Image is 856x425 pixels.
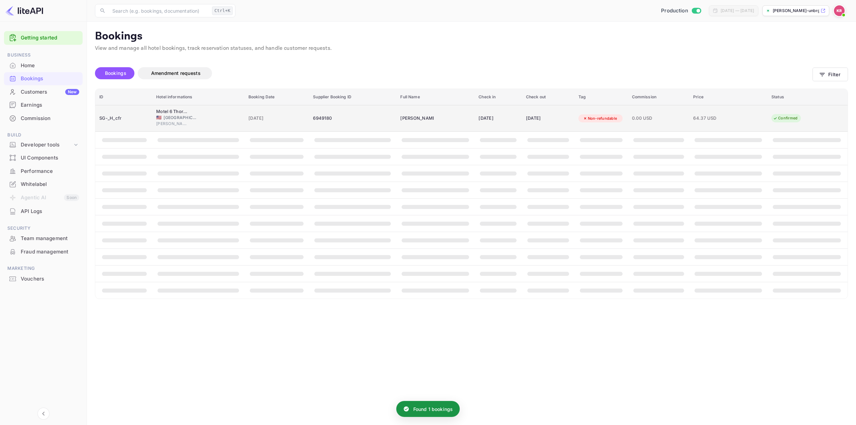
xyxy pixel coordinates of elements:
[21,181,79,188] div: Whitelabel
[21,208,79,215] div: API Logs
[99,113,148,124] div: SG-_H_cfr
[4,139,83,151] div: Developer tools
[21,141,73,149] div: Developer tools
[21,154,79,162] div: UI Components
[156,121,190,127] span: [PERSON_NAME]
[396,89,474,105] th: Full Name
[21,168,79,175] div: Performance
[769,114,802,122] div: Confirmed
[767,89,848,105] th: Status
[773,8,819,14] p: [PERSON_NAME]-unbrg.[PERSON_NAME]...
[4,99,83,112] div: Earnings
[309,89,396,105] th: Supplier Booking ID
[4,72,83,85] a: Bookings
[721,8,754,14] div: [DATE] — [DATE]
[522,89,574,105] th: Check out
[628,89,689,105] th: Commission
[21,62,79,70] div: Home
[813,68,848,81] button: Filter
[413,406,453,413] p: Found 1 bookings
[4,31,83,45] div: Getting started
[21,75,79,83] div: Bookings
[474,89,522,105] th: Check in
[313,113,392,124] div: 6949180
[4,165,83,177] a: Performance
[156,115,162,120] span: United States of America
[632,115,685,122] span: 0.00 USD
[21,88,79,96] div: Customers
[4,112,83,125] div: Commission
[400,113,434,124] div: Tina Williams
[4,151,83,164] a: UI Components
[4,205,83,218] div: API Logs
[4,245,83,258] a: Fraud management
[578,114,622,123] div: Non-refundable
[21,235,79,242] div: Team management
[661,7,688,15] span: Production
[4,178,83,190] a: Whitelabel
[526,113,570,124] div: [DATE]
[4,59,83,72] a: Home
[4,86,83,99] div: CustomersNew
[4,112,83,124] a: Commission
[4,225,83,232] span: Security
[164,115,197,121] span: [GEOGRAPHIC_DATA]
[834,5,845,16] img: Kobus Roux
[95,89,152,105] th: ID
[693,115,727,122] span: 64.37 USD
[248,115,305,122] span: [DATE]
[5,5,43,16] img: LiteAPI logo
[574,89,628,105] th: Tag
[65,89,79,95] div: New
[152,89,244,105] th: Hotel informations
[95,67,813,79] div: account-settings tabs
[478,113,518,124] div: [DATE]
[108,4,209,17] input: Search (e.g. bookings, documentation)
[21,101,79,109] div: Earnings
[21,115,79,122] div: Commission
[4,151,83,165] div: UI Components
[689,89,767,105] th: Price
[212,6,233,15] div: Ctrl+K
[658,7,704,15] div: Switch to Sandbox mode
[95,89,848,299] table: booking table
[4,232,83,244] a: Team management
[4,51,83,59] span: Business
[4,273,83,286] div: Vouchers
[4,178,83,191] div: Whitelabel
[4,99,83,111] a: Earnings
[21,248,79,256] div: Fraud management
[4,86,83,98] a: CustomersNew
[4,131,83,139] span: Build
[21,34,79,42] a: Getting started
[95,44,848,52] p: View and manage all hotel bookings, track reservation statuses, and handle customer requests.
[4,273,83,285] a: Vouchers
[151,70,201,76] span: Amendment requests
[95,30,848,43] p: Bookings
[105,70,126,76] span: Bookings
[4,205,83,217] a: API Logs
[4,265,83,272] span: Marketing
[244,89,309,105] th: Booking Date
[4,232,83,245] div: Team management
[21,275,79,283] div: Vouchers
[37,408,49,420] button: Collapse navigation
[156,108,190,115] div: Motel 6 Thornton, CO - Denver
[4,165,83,178] div: Performance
